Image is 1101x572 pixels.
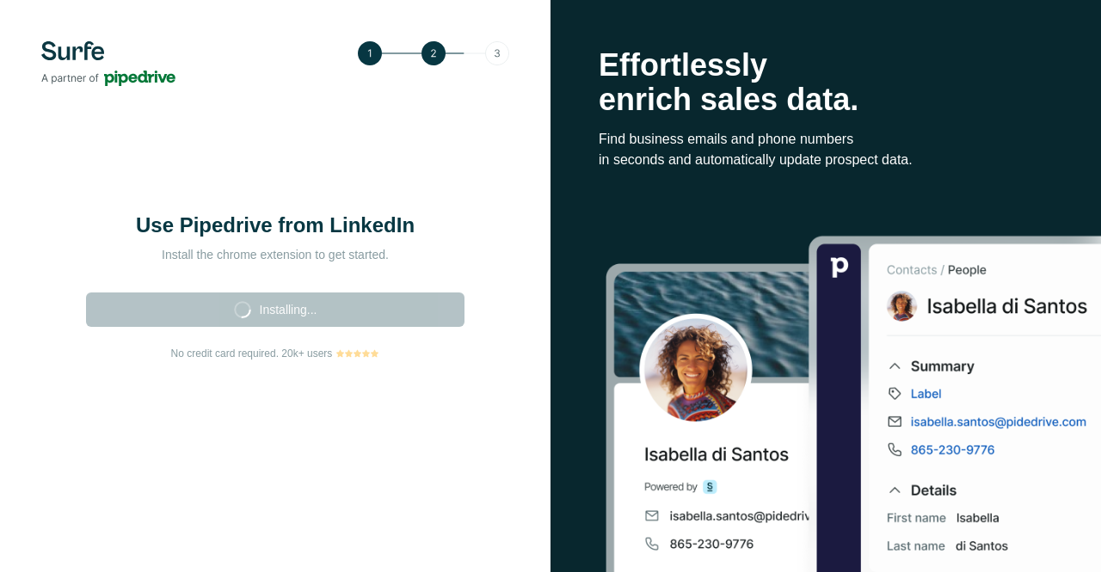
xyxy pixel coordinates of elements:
p: Find business emails and phone numbers [599,129,1053,150]
img: Surfe's logo [41,41,175,86]
p: Install the chrome extension to get started. [103,246,447,263]
p: in seconds and automatically update prospect data. [599,150,1053,170]
img: Surfe Stock Photo - Selling good vibes [606,234,1101,572]
h1: Use Pipedrive from LinkedIn [103,212,447,239]
p: Effortlessly [599,48,1053,83]
p: enrich sales data. [599,83,1053,117]
span: No credit card required. 20k+ users [171,346,333,361]
img: Step 2 [358,41,509,65]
